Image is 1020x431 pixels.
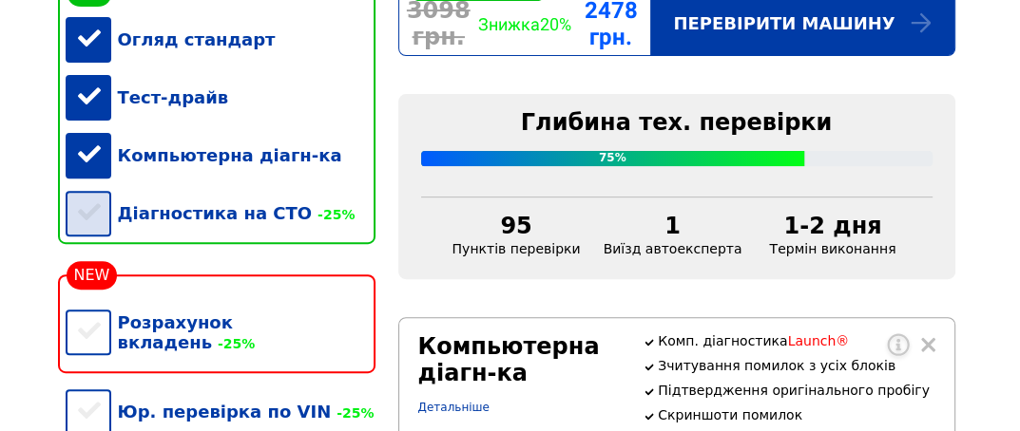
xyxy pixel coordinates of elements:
[764,213,900,239] div: 1-2 дня
[788,333,850,348] span: Launch®
[540,14,571,34] span: 20%
[658,383,934,398] p: Підтвердження оригінального пробігу
[592,213,754,256] div: Виїзд автоексперта
[421,109,933,136] div: Глибина тех. перевірки
[66,126,375,184] div: Компьютерна діагн-ка
[212,336,255,351] span: -25%
[452,213,581,239] div: 95
[753,213,912,256] div: Термін виконання
[441,213,592,256] div: Пунктів перевірки
[66,10,375,68] div: Огляд стандарт
[418,333,621,386] div: Компьютерна діагн-ка
[66,293,375,371] div: Розрахунок вкладень
[658,333,934,348] p: Комп. діагностика
[418,401,490,414] a: Детальніше
[658,407,934,422] p: Скриншоти помилок
[658,358,934,373] p: Зчитування помилок з усіх блоків
[604,213,742,239] div: 1
[478,14,571,34] div: Знижка
[66,68,375,126] div: Тест-драйв
[331,405,374,421] span: -25%
[66,184,375,242] div: Діагностика на СТО
[312,207,355,222] span: -25%
[421,151,805,166] div: 75%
